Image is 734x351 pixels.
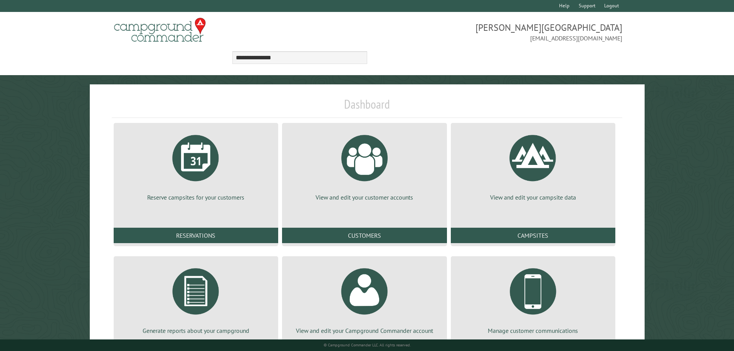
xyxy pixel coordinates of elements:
[123,193,269,202] p: Reserve campsites for your customers
[123,262,269,335] a: Generate reports about your campground
[460,326,606,335] p: Manage customer communications
[123,129,269,202] a: Reserve campsites for your customers
[123,326,269,335] p: Generate reports about your campground
[114,228,278,243] a: Reservations
[291,262,437,335] a: View and edit your Campground Commander account
[451,228,615,243] a: Campsites
[291,129,437,202] a: View and edit your customer accounts
[291,193,437,202] p: View and edit your customer accounts
[460,193,606,202] p: View and edit your campsite data
[324,343,411,348] small: © Campground Commander LLC. All rights reserved.
[367,21,623,43] span: [PERSON_NAME][GEOGRAPHIC_DATA] [EMAIL_ADDRESS][DOMAIN_NAME]
[282,228,447,243] a: Customers
[460,262,606,335] a: Manage customer communications
[112,97,623,118] h1: Dashboard
[460,129,606,202] a: View and edit your campsite data
[112,15,208,45] img: Campground Commander
[291,326,437,335] p: View and edit your Campground Commander account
